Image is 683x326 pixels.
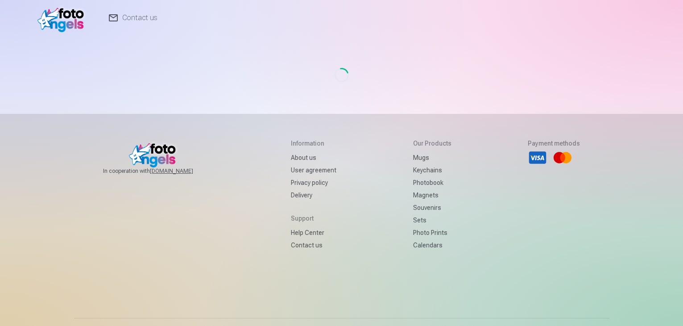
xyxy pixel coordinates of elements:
[291,189,336,201] a: Delivery
[291,151,336,164] a: About us
[291,226,336,239] a: Help Center
[413,151,451,164] a: Mugs
[413,226,451,239] a: Photo prints
[291,176,336,189] a: Privacy policy
[291,239,336,251] a: Contact us
[291,164,336,176] a: User agreement
[553,148,572,167] li: Mastercard
[37,4,89,32] img: /v1
[413,189,451,201] a: Magnets
[413,176,451,189] a: Photobook
[103,167,215,175] span: In cooperation with
[291,139,336,148] h5: Information
[413,239,451,251] a: Calendars
[413,139,451,148] h5: Our products
[413,164,451,176] a: Keychains
[413,214,451,226] a: Sets
[413,201,451,214] a: Souvenirs
[528,148,547,167] li: Visa
[528,139,580,148] h5: Payment methods
[150,167,215,175] a: [DOMAIN_NAME]
[291,214,336,223] h5: Support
